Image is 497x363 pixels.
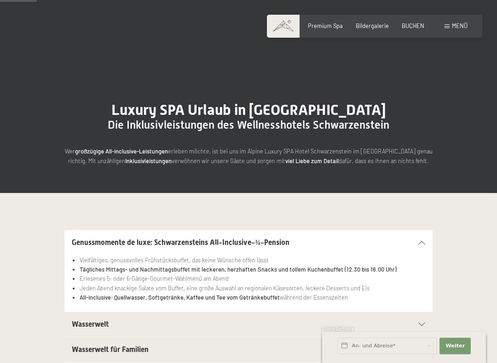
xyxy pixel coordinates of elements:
strong: viel Liebe zum Detail [285,157,339,164]
p: Wer erleben möchte, ist bei uns im Alpine Luxury SPA Hotel Schwarzenstein im [GEOGRAPHIC_DATA] ge... [64,147,433,165]
strong: Tägliches Mittags- und Nachmittagsbuffet mit leckeren, herzhaften Snacks und tollem Kuchenbuffet ... [80,266,397,273]
span: Genussmomente de luxe: Schwarzensteins All-Inclusive-¾-Pension [72,238,289,247]
span: Schnellanfrage [322,326,354,332]
span: Weiter [445,342,465,350]
li: Vielfältiges, genussvolles Frühstücksbuffet, das keine Wünsche offen lässt [80,255,425,265]
strong: All-inclusive: Quellwasser, Softgetränke, Kaffee und Tee vom Getränkebuffet [80,294,280,301]
span: Menü [452,22,468,29]
a: Bildergalerie [356,22,389,29]
span: Luxury SPA Urlaub in [GEOGRAPHIC_DATA] [111,101,386,119]
li: während der Essenszeiten [80,293,425,302]
strong: Inklusivleistungen [125,157,172,164]
span: Wasserwelt [72,320,109,329]
button: Weiter [439,338,471,354]
li: Erlesenes 5- oder 6-Gänge-Gourmet-Wahlmenü am Abend [80,274,425,283]
span: Wasserwelt für Familien [72,345,149,354]
a: Premium Spa [308,22,343,29]
span: Die Inklusivleistungen des Wellnesshotels Schwarzenstein [108,119,389,131]
li: Jeden Abend knackige Salate vom Buffet, eine große Auswahl an regionalen Käsesorten, leckere Dess... [80,284,425,293]
a: BUCHEN [402,22,424,29]
strong: großzügige All-inclusive-Leistungen [75,147,168,155]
